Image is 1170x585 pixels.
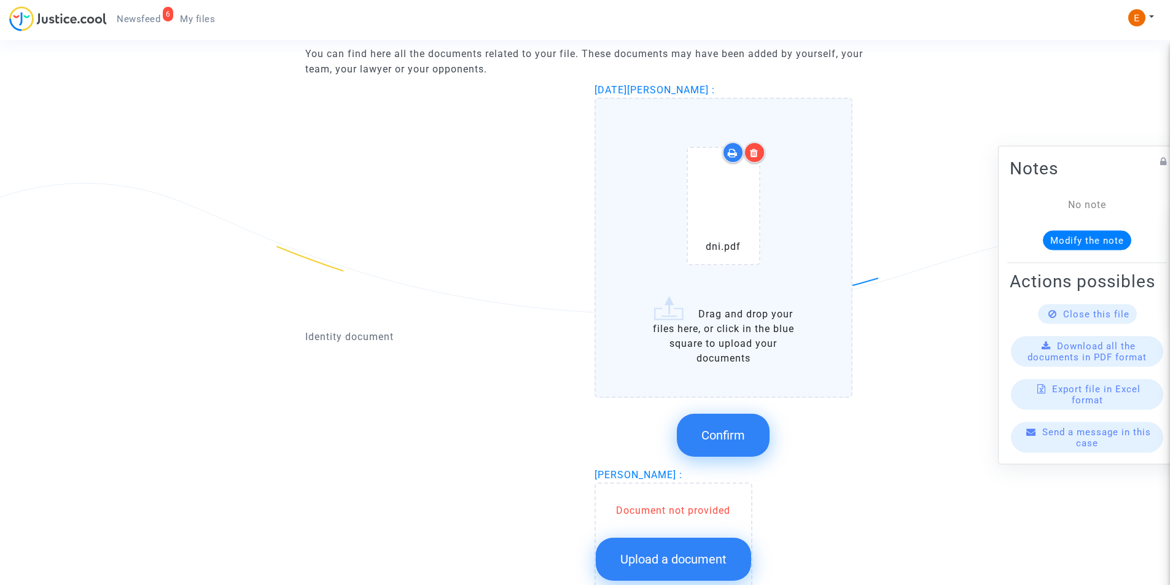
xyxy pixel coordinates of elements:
div: 6 [163,7,174,21]
img: jc-logo.svg [9,6,107,31]
a: 6Newsfeed [107,10,170,28]
a: My files [170,10,225,28]
span: Upload a document [620,552,727,567]
span: Send a message in this case [1042,426,1151,448]
h2: Notes [1010,157,1164,179]
button: Modify the note [1043,230,1131,250]
span: Newsfeed [117,14,160,25]
span: My files [180,14,215,25]
div: Document not provided [596,503,751,518]
span: [DATE][PERSON_NAME] : [595,84,715,96]
div: No note [1028,197,1146,212]
span: Confirm [701,428,745,443]
span: Export file in Excel format [1052,383,1141,405]
button: Upload a document [596,538,751,581]
img: ACg8ocIeiFvHKe4dA5oeRFd_CiCnuxWUEc1A2wYhRJE3TTWt=s96-c [1128,9,1145,26]
p: Identity document [305,329,576,344]
span: Close this file [1063,308,1129,319]
span: [PERSON_NAME] : [595,469,682,481]
span: Download all the documents in PDF format [1028,340,1147,362]
span: You can find here all the documents related to your file. These documents may have been added by ... [305,48,863,75]
button: Confirm [677,414,770,457]
h2: Actions possibles [1010,270,1164,292]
